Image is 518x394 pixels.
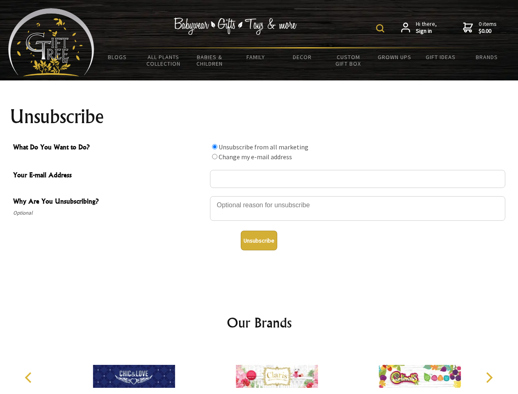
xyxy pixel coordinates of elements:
a: Custom Gift Box [325,48,372,72]
a: Brands [464,48,510,66]
input: Your E-mail Address [210,170,505,188]
a: Gift Ideas [418,48,464,66]
button: Next [480,369,498,387]
a: Decor [279,48,325,66]
strong: Sign in [416,27,437,35]
a: Babies & Children [187,48,233,72]
h1: Unsubscribe [10,107,509,126]
button: Unsubscribe [241,231,277,250]
label: Unsubscribe from all marketing [219,143,308,151]
a: Grown Ups [371,48,418,66]
a: BLOGS [94,48,141,66]
button: Previous [21,369,39,387]
span: Your E-mail Address [13,170,206,182]
img: Babywear - Gifts - Toys & more [174,18,297,35]
h2: Our Brands [16,313,502,332]
label: Change my e-mail address [219,153,292,161]
img: Babyware - Gifts - Toys and more... [8,8,94,76]
strong: $0.00 [479,27,497,35]
a: Family [233,48,279,66]
span: Hi there, [416,21,437,35]
input: What Do You Want to Do? [212,154,217,159]
span: Why Are You Unsubscribing? [13,196,206,208]
input: What Do You Want to Do? [212,144,217,149]
span: What Do You Want to Do? [13,142,206,154]
textarea: Why Are You Unsubscribing? [210,196,505,221]
span: Optional [13,208,206,218]
img: product search [376,24,384,32]
span: 0 items [479,20,497,35]
a: All Plants Collection [141,48,187,72]
a: 0 items$0.00 [463,21,497,35]
a: Hi there,Sign in [401,21,437,35]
